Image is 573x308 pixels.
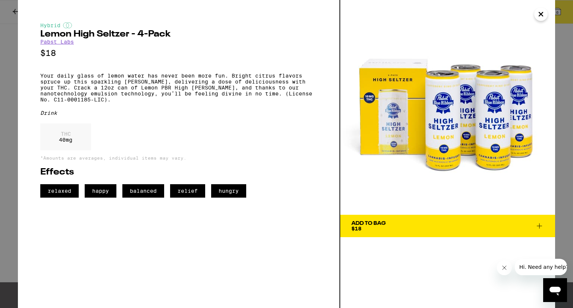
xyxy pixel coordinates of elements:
p: $18 [40,48,317,58]
h2: Lemon High Seltzer - 4-Pack [40,30,317,39]
iframe: Message from company [515,259,567,275]
span: Hi. Need any help? [4,5,54,11]
p: *Amounts are averages, individual items may vary. [40,155,317,160]
p: Your daily glass of lemon water has never been more fun. Bright citrus flavors spruce up this spa... [40,73,317,103]
div: 40 mg [40,123,91,150]
span: relief [170,184,205,198]
h2: Effects [40,168,317,177]
iframe: Button to launch messaging window [543,278,567,302]
a: Pabst Labs [40,39,74,45]
img: hybridColor.svg [63,22,72,28]
button: Add To Bag$18 [340,215,555,237]
div: Add To Bag [351,221,386,226]
div: Drink [40,110,317,116]
span: relaxed [40,184,79,198]
span: happy [85,184,116,198]
p: THC [59,131,72,137]
span: balanced [122,184,164,198]
iframe: Close message [497,260,512,275]
span: $18 [351,226,361,232]
span: hungry [211,184,246,198]
button: Close [534,7,548,21]
div: Hybrid [40,22,317,28]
